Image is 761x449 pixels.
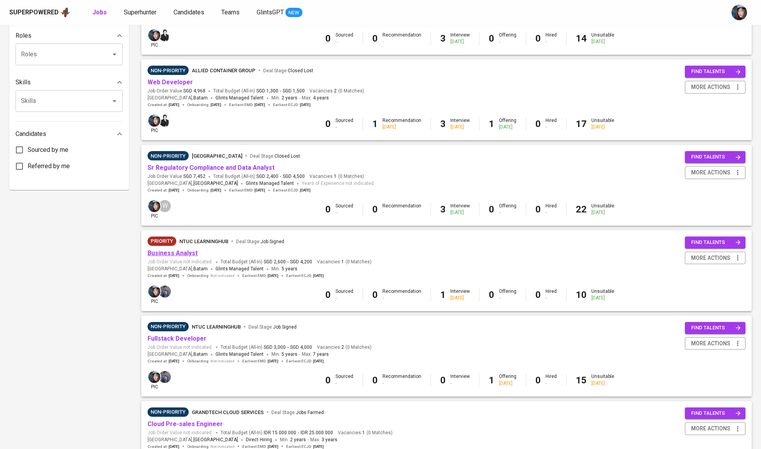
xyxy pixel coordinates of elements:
div: pic [148,285,161,305]
b: 15 [576,375,587,386]
span: more actions [691,424,730,433]
div: Sourced [335,203,353,216]
span: - [287,344,288,351]
span: Job Order Value not indicated. [148,430,213,436]
span: Vacancies ( 0 Matches ) [317,344,372,351]
span: Max. [310,437,337,442]
b: 0 [535,204,541,215]
b: 0 [489,204,494,215]
b: Jobs [92,9,107,16]
span: SGD 4,200 [290,259,312,265]
span: - [287,259,288,265]
span: 2 years [281,95,297,101]
span: [DATE] [169,102,179,108]
span: Direct Hiring [246,437,272,442]
span: Total Budget (All-In) [221,430,333,436]
b: 14 [576,33,587,44]
a: Sr Regulatory Compliance and Data Analyst [148,164,275,171]
b: 1 [372,118,378,129]
span: Job Order Value [148,88,205,94]
div: Sourced [335,32,353,45]
button: find talents [685,66,745,78]
img: diazagista@glints.com [148,371,160,383]
span: [DATE] [300,188,311,193]
span: more actions [691,82,730,92]
div: Sourced [335,373,353,386]
span: SGD 4,968 [183,88,205,94]
a: GlintsGPT NEW [257,8,302,17]
div: - [382,38,421,45]
div: Hired [546,203,557,216]
span: Earliest ECJD : [286,273,324,278]
p: Skills [16,78,31,87]
span: more actions [691,168,730,178]
b: 0 [325,33,331,44]
div: Offering [499,373,516,386]
a: Web Developer [148,78,193,86]
span: Onboarding : [187,188,221,193]
div: Sourced [335,117,353,131]
span: Earliest ECJD : [273,188,311,193]
span: more actions [691,253,730,263]
div: - [499,209,516,216]
img: diazagista@glints.com [148,285,160,298]
div: Job Order Reopened [148,237,176,246]
div: - [546,124,557,131]
div: - [499,38,516,45]
div: [DATE] [499,124,516,131]
span: IDR 25.000.000 [301,430,333,436]
div: Pending Client’s Feedback, Sufficient Talents in Pipeline [148,66,189,75]
span: [DATE] [268,359,278,364]
a: Jobs [92,8,108,17]
button: more actions [685,422,745,435]
b: 22 [576,204,587,215]
div: [DATE] [499,380,516,387]
span: Max. [302,352,329,357]
span: 3 years [321,437,337,442]
div: Sufficient Talents in Pipeline [148,151,189,160]
span: find talents [691,324,741,332]
span: [GEOGRAPHIC_DATA] , [148,436,238,444]
div: [DATE] [450,124,470,131]
img: app logo [60,7,71,18]
a: Superpoweredapp logo [9,7,71,18]
div: Interview [450,32,470,45]
b: 3 [440,118,446,129]
span: GlintsGPT [257,9,284,16]
span: - [280,173,281,180]
span: 2 years [290,437,306,442]
span: Min. [271,266,297,271]
div: Unsuitable [591,117,614,131]
span: Deal Stage : [236,239,284,244]
div: - [335,380,353,387]
span: Not indicated [210,359,235,364]
b: 0 [535,375,541,386]
span: Created at : [148,359,179,364]
div: Recommendation [382,203,421,216]
span: Total Budget (All-In) [221,344,312,351]
span: SGD 2,600 [264,259,286,265]
span: Job Signed [273,324,297,330]
span: [GEOGRAPHIC_DATA] , [148,94,208,102]
span: Priority [148,237,176,245]
span: [DATE] [313,359,324,364]
div: - [450,380,470,387]
a: Candidates [174,8,206,17]
div: Superpowered [9,8,59,17]
img: medwi@glints.com [159,29,171,41]
div: Offering [499,32,516,45]
a: Superhunter [124,8,158,17]
div: Candidates [16,126,123,142]
span: Glints Managed Talent [246,181,294,186]
span: Min. [271,95,297,101]
span: [DATE] [169,359,179,364]
div: [DATE] [450,38,470,45]
span: 4 years [313,95,329,101]
span: [DATE] [254,102,265,108]
button: find talents [685,151,745,163]
span: - [299,94,300,102]
div: Hired [546,288,557,301]
span: Max. [302,95,329,101]
img: diazagista@glints.com [148,29,160,41]
div: - [335,38,353,45]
